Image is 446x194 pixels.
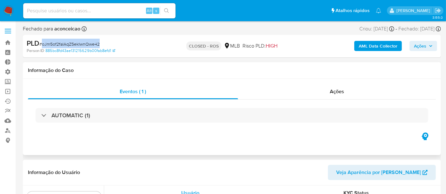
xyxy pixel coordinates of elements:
h1: Informação do Usuário [28,169,80,176]
input: Pesquise usuários ou casos... [23,7,176,15]
a: Sair [435,7,441,14]
span: Alt [147,8,152,14]
button: Ações [409,41,437,51]
span: Eventos ( 1 ) [120,88,146,95]
p: alexandra.macedo@mercadolivre.com [396,8,432,14]
b: PLD [27,38,39,48]
button: search-icon [160,6,173,15]
p: CLOSED - ROS [186,42,221,50]
h1: Informação do Caso [28,67,436,74]
span: Ações [414,41,426,51]
span: s [155,8,157,14]
a: Notificações [376,8,381,13]
span: Atalhos rápidos [336,7,369,14]
span: # oJm5of2faIAqZ5ekIwnQwe42 [39,41,100,47]
b: aconceicao [53,25,80,32]
span: Veja Aparência por [PERSON_NAME] [336,165,421,180]
div: Criou: [DATE] [359,25,394,32]
div: MLB [224,42,240,49]
button: Veja Aparência por [PERSON_NAME] [328,165,436,180]
span: Risco PLD: [243,42,277,49]
span: Ações [330,88,344,95]
div: Fechado: [DATE] [398,25,441,32]
button: AML Data Collector [354,41,402,51]
span: Fechado para [23,25,80,32]
h3: AUTOMATIC (1) [51,112,90,119]
b: Person ID [27,48,44,54]
a: 885bc8fd43ae131215629b00fab8efd1 [45,48,115,54]
span: - [396,25,397,32]
span: HIGH [266,42,277,49]
div: AUTOMATIC (1) [36,108,428,123]
b: AML Data Collector [359,41,397,51]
